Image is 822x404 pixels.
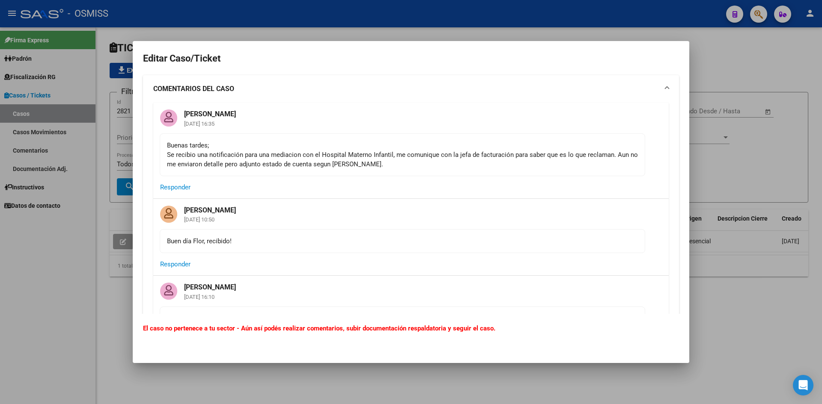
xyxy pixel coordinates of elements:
span: Responder [160,260,191,268]
button: Responder [160,257,191,272]
mat-card-subtitle: [DATE] 10:50 [177,217,243,222]
mat-card-subtitle: [DATE] 16:35 [177,121,243,127]
div: Buenas tardes; Se recibio una notificación para una mediacion con el Hospital Materno Infantil, m... [167,141,638,169]
div: Buen día Flor, recibido! [167,236,638,246]
mat-card-title: [PERSON_NAME] [177,276,243,292]
div: Open Intercom Messenger [793,375,813,395]
mat-expansion-panel-header: COMENTARIOS DEL CASO [143,75,679,103]
mat-card-title: [PERSON_NAME] [177,103,243,119]
strong: COMENTARIOS DEL CASO [153,84,234,94]
h2: Editar Caso/Ticket [143,50,679,67]
b: El caso no pertenece a tu sector - Aún así podés realizar comentarios, subir documentación respal... [143,324,495,332]
mat-card-subtitle: [DATE] 16:10 [177,294,243,300]
span: Responder [160,183,191,191]
mat-card-title: [PERSON_NAME] [177,199,243,215]
div: [PERSON_NAME]; [GEOGRAPHIC_DATA], es el conmutador ahi solicitas con legales 0387-4325018 [167,314,638,333]
button: Responder [160,180,191,195]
